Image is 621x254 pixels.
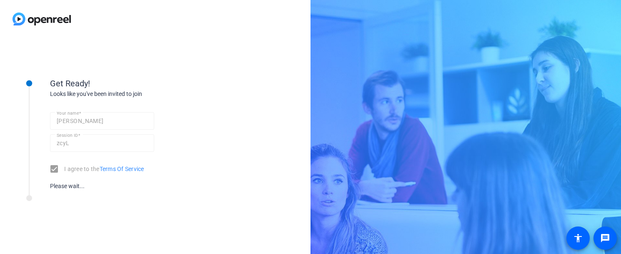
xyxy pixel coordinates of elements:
[50,90,217,98] div: Looks like you've been invited to join
[573,233,583,243] mat-icon: accessibility
[57,133,78,138] mat-label: Session ID
[57,111,79,116] mat-label: Your name
[50,182,154,191] div: Please wait...
[600,233,610,243] mat-icon: message
[50,77,217,90] div: Get Ready!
